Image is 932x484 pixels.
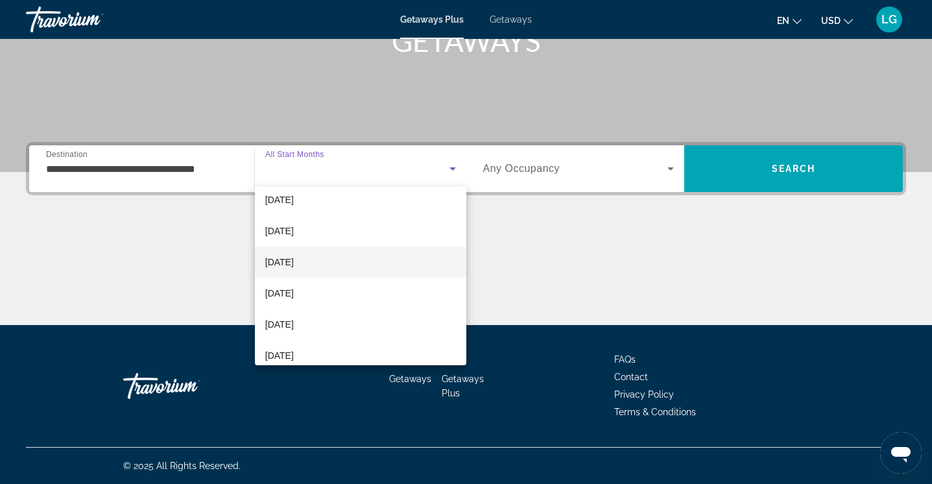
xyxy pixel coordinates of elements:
[265,285,294,301] span: [DATE]
[880,432,922,474] iframe: Button to launch messaging window
[265,223,294,239] span: [DATE]
[265,348,294,363] span: [DATE]
[265,254,294,270] span: [DATE]
[265,317,294,332] span: [DATE]
[265,192,294,208] span: [DATE]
